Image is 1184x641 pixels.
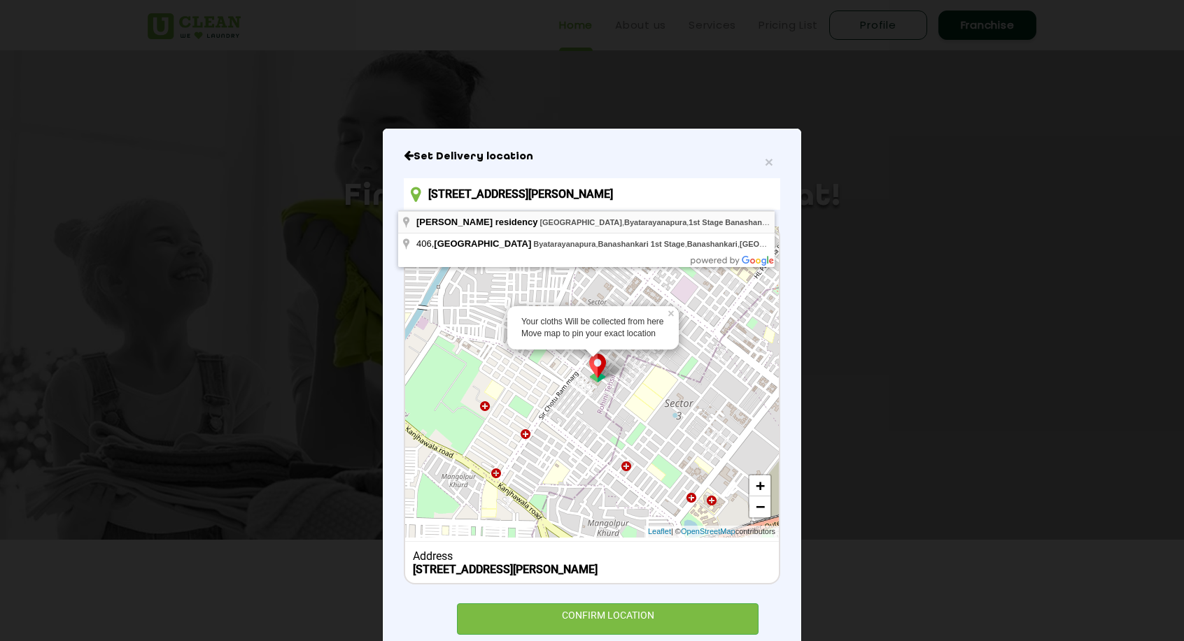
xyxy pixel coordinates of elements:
[749,496,770,517] a: Zoom out
[416,238,533,249] span: 406,
[413,563,598,576] b: [STREET_ADDRESS][PERSON_NAME]
[540,218,1081,226] span: , , , , , ,
[404,150,780,164] h6: Close
[765,154,773,170] span: ×
[533,240,595,248] span: Byatarayanapura
[689,218,775,226] span: 1st Stage Banashankari
[413,549,772,563] div: Address
[434,238,531,249] span: [GEOGRAPHIC_DATA]
[521,316,665,340] div: Your cloths Will be collected from here Move map to pin your exact location
[533,240,991,248] span: , , , , ,
[457,603,759,635] div: CONFIRM LOCATION
[765,154,773,169] button: Close
[681,526,735,538] a: OpenStreetMap
[598,240,685,248] span: Banashankari 1st Stage
[624,218,686,226] span: Byatarayanapura
[404,178,780,210] input: Enter location
[749,475,770,496] a: Zoom in
[644,526,779,538] div: | © contributors
[416,217,537,227] span: [PERSON_NAME] residency
[648,526,671,538] a: Leaflet
[540,218,622,226] span: [GEOGRAPHIC_DATA]
[687,240,738,248] span: Banashankari
[740,240,822,248] span: [GEOGRAPHIC_DATA]
[666,306,679,316] a: ×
